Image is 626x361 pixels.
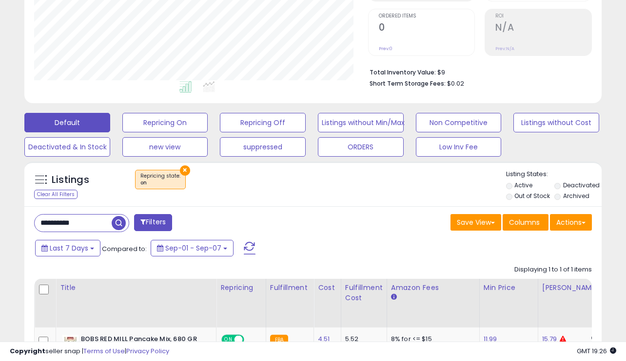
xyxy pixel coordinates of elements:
button: new view [122,137,208,157]
div: [PERSON_NAME] [542,283,600,293]
span: $0.02 [447,79,464,88]
div: Amazon Fees [391,283,475,293]
button: Filters [134,214,172,231]
small: Prev: 0 [379,46,392,52]
small: Amazon Fees. [391,293,397,302]
button: Actions [550,214,592,231]
div: Title [60,283,212,293]
div: Clear All Filters [34,190,78,199]
button: Default [24,113,110,132]
button: Deactivated & In Stock [24,137,110,157]
h5: Listings [52,173,89,187]
p: Listing States: [506,170,602,179]
button: suppressed [220,137,306,157]
small: Prev: N/A [495,46,514,52]
span: Sep-01 - Sep-07 [165,243,221,253]
li: $9 [370,66,585,77]
b: Short Term Storage Fees: [370,79,446,88]
span: ROI [495,14,591,19]
button: Repricing On [122,113,208,132]
button: Columns [503,214,548,231]
button: Listings without Min/Max [318,113,404,132]
div: Cost [318,283,337,293]
label: Out of Stock [514,192,550,200]
div: Repricing [220,283,262,293]
span: Columns [509,217,540,227]
a: Terms of Use [83,346,125,356]
button: × [180,165,190,176]
button: Save View [450,214,501,231]
label: Deactivated [563,181,600,189]
strong: Copyright [10,346,45,356]
div: seller snap | | [10,347,169,356]
a: Privacy Policy [126,346,169,356]
label: Archived [563,192,589,200]
label: Active [514,181,532,189]
div: Fulfillment Cost [345,283,383,303]
span: 2025-09-15 19:26 GMT [577,346,616,356]
h2: 0 [379,22,475,35]
div: Displaying 1 to 1 of 1 items [514,265,592,274]
h2: N/A [495,22,591,35]
span: Repricing state : [140,172,180,187]
span: Compared to: [102,244,147,253]
button: Repricing Off [220,113,306,132]
button: Listings without Cost [513,113,599,132]
button: Non Competitive [416,113,502,132]
div: Fulfillment [270,283,310,293]
button: Last 7 Days [35,240,100,256]
div: Min Price [484,283,534,293]
span: Last 7 Days [50,243,88,253]
b: Total Inventory Value: [370,68,436,76]
div: on [140,180,180,186]
span: Ordered Items [379,14,475,19]
button: Sep-01 - Sep-07 [151,240,234,256]
button: Low Inv Fee [416,137,502,157]
button: ORDERS [318,137,404,157]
